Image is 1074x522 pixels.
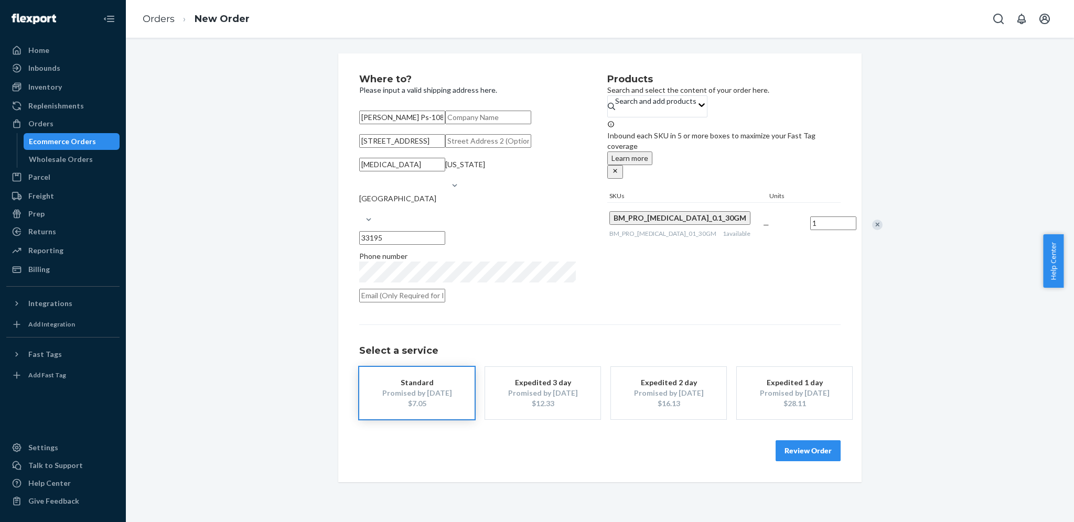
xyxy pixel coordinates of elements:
[445,159,485,170] div: [US_STATE]
[24,151,120,168] a: Wholesale Orders
[753,398,836,409] div: $28.11
[28,45,49,56] div: Home
[28,320,75,329] div: Add Integration
[627,377,711,388] div: Expedited 2 day
[1011,8,1032,29] button: Open notifications
[29,136,96,147] div: Ecommerce Orders
[29,154,93,165] div: Wholesale Orders
[28,442,58,453] div: Settings
[359,204,360,214] input: [GEOGRAPHIC_DATA]
[607,191,767,202] div: SKUs
[1043,234,1064,288] button: Help Center
[359,231,445,245] input: ZIP Code
[988,8,1009,29] button: Open Search Box
[28,172,50,182] div: Parcel
[607,165,623,179] button: close
[723,230,750,237] span: 1 available
[359,158,445,171] input: City
[501,377,585,388] div: Expedited 3 day
[28,460,83,471] div: Talk to Support
[359,289,445,302] input: Email (Only Required for International)
[6,346,120,363] button: Fast Tags
[6,493,120,509] button: Give Feedback
[872,220,883,230] div: Remove Item
[763,220,769,229] span: —
[607,85,841,95] p: Search and select the content of your order here.
[485,367,600,419] button: Expedited 3 dayPromised by [DATE]$12.33
[627,398,711,409] div: $16.13
[6,115,120,132] a: Orders
[28,371,66,379] div: Add Fast Tag
[28,118,53,129] div: Orders
[6,60,120,77] a: Inbounds
[6,457,120,474] a: Talk to Support
[28,226,56,237] div: Returns
[143,13,175,25] a: Orders
[810,216,856,230] input: Quantity
[28,82,62,92] div: Inventory
[6,367,120,384] a: Add Fast Tag
[445,134,531,148] input: Street Address 2 (Optional)
[6,316,120,333] a: Add Integration
[501,398,585,409] div: $12.33
[28,63,60,73] div: Inbounds
[607,120,841,179] div: Inbound each SKU in 5 or more boxes to maximize your Fast Tag coverage
[134,4,258,35] ol: breadcrumbs
[445,170,446,180] input: [US_STATE]
[28,264,50,275] div: Billing
[611,367,726,419] button: Expedited 2 dayPromised by [DATE]$16.13
[6,79,120,95] a: Inventory
[12,14,56,24] img: Flexport logo
[1034,8,1055,29] button: Open account menu
[359,134,445,148] input: Street Address
[359,111,445,124] input: First & Last Name
[28,349,62,360] div: Fast Tags
[28,101,84,111] div: Replenishments
[6,261,120,278] a: Billing
[607,151,652,165] button: Learn more
[627,388,711,398] div: Promised by [DATE]
[359,367,475,419] button: StandardPromised by [DATE]$7.05
[375,388,459,398] div: Promised by [DATE]
[6,242,120,259] a: Reporting
[6,205,120,222] a: Prep
[359,346,841,356] h1: Select a service
[753,388,836,398] div: Promised by [DATE]
[609,230,716,237] span: BM_PRO_[MEDICAL_DATA]_01_30GM
[195,13,250,25] a: New Order
[6,223,120,240] a: Returns
[359,74,576,85] h2: Where to?
[359,193,436,204] div: [GEOGRAPHIC_DATA]
[6,295,120,312] button: Integrations
[28,298,72,309] div: Integrations
[609,211,750,225] button: BM_PRO_[MEDICAL_DATA]_0.1_30GM
[24,133,120,150] a: Ecommerce Orders
[359,85,576,95] p: Please input a valid shipping address here.
[753,377,836,388] div: Expedited 1 day
[6,169,120,186] a: Parcel
[28,191,54,201] div: Freight
[28,209,45,219] div: Prep
[6,475,120,492] a: Help Center
[767,191,814,202] div: Units
[99,8,120,29] button: Close Navigation
[28,496,79,506] div: Give Feedback
[6,97,120,114] a: Replenishments
[6,188,120,204] a: Freight
[6,439,120,456] a: Settings
[28,478,71,488] div: Help Center
[6,42,120,59] a: Home
[28,245,63,256] div: Reporting
[615,96,696,106] div: Search and add products
[737,367,852,419] button: Expedited 1 dayPromised by [DATE]$28.11
[614,213,746,222] span: BM_PRO_[MEDICAL_DATA]_0.1_30GM
[375,398,459,409] div: $7.05
[375,377,459,388] div: Standard
[607,74,841,85] h2: Products
[501,388,585,398] div: Promised by [DATE]
[445,111,531,124] input: Company Name
[359,252,407,260] span: Phone number
[776,440,841,461] button: Review Order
